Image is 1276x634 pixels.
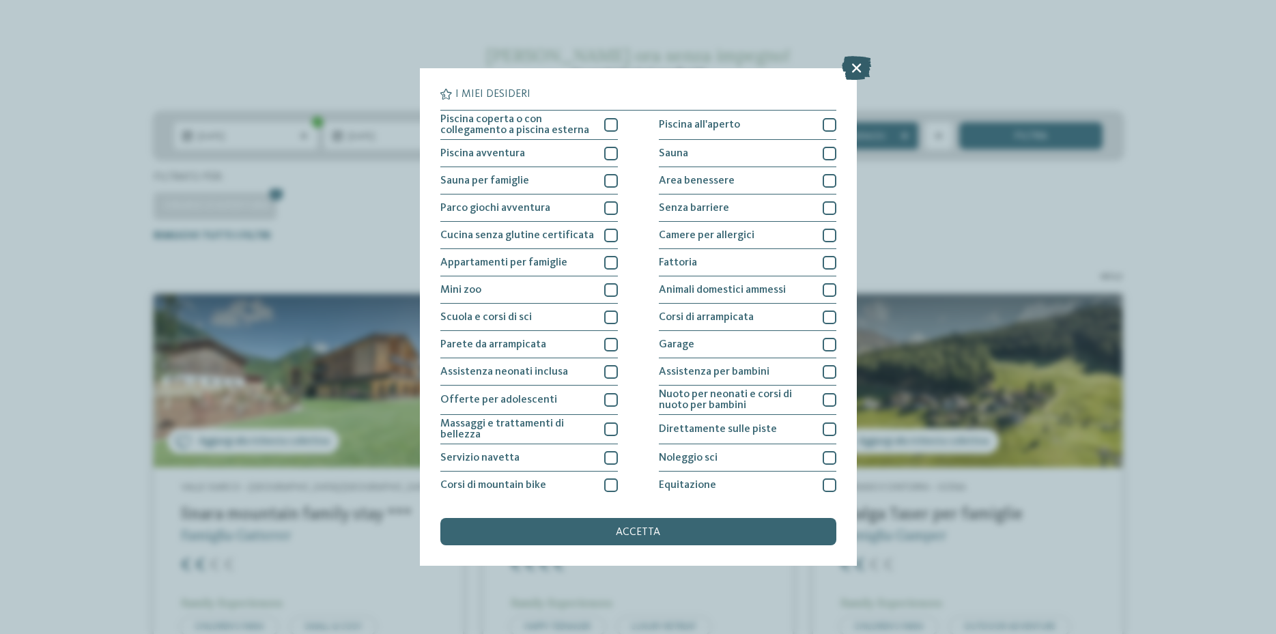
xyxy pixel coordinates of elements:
span: Corsi di arrampicata [659,312,754,323]
span: Scuola e corsi di sci [440,312,532,323]
span: Appartamenti per famiglie [440,257,567,268]
span: Parete da arrampicata [440,339,546,350]
span: Servizio navetta [440,452,520,463]
span: Fattoria [659,257,697,268]
span: Mini zoo [440,285,481,296]
span: Senza barriere [659,203,729,214]
span: Offerte per adolescenti [440,394,557,405]
span: Direttamente sulle piste [659,424,777,435]
span: I miei desideri [455,89,530,100]
span: Sauna per famiglie [440,175,529,186]
span: Sauna [659,148,688,159]
span: Parco giochi avventura [440,203,550,214]
span: Animali domestici ammessi [659,285,786,296]
span: Corsi di mountain bike [440,480,546,491]
span: Camere per allergici [659,230,754,241]
span: Massaggi e trattamenti di bellezza [440,418,594,440]
span: Noleggio sci [659,452,718,463]
span: Cucina senza glutine certificata [440,230,594,241]
span: accetta [616,527,660,538]
span: Garage [659,339,694,350]
span: Nuoto per neonati e corsi di nuoto per bambini [659,389,812,411]
span: Piscina coperta o con collegamento a piscina esterna [440,114,594,136]
span: Piscina all'aperto [659,119,740,130]
span: Area benessere [659,175,735,186]
span: Assistenza neonati inclusa [440,366,568,377]
span: Assistenza per bambini [659,366,769,377]
span: Equitazione [659,480,716,491]
span: Piscina avventura [440,148,525,159]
